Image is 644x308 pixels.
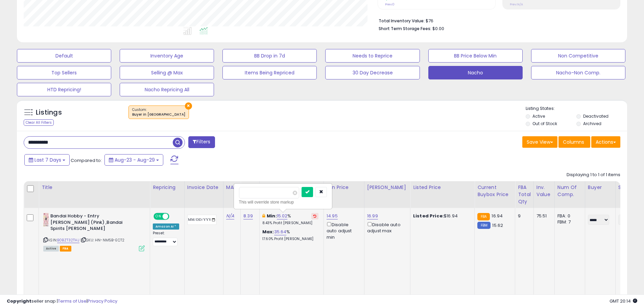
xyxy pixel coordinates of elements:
[557,184,582,198] div: Num of Comp.
[379,18,425,24] b: Total Inventory Value:
[60,246,71,252] span: FBA
[526,105,627,112] p: Listing States:
[591,136,620,148] button: Actions
[153,231,179,246] div: Preset:
[115,157,155,163] span: Aug-23 - Aug-29
[618,184,643,191] div: Supplier
[327,184,361,191] div: Min Price
[17,83,111,96] button: HTD Repricing!
[536,184,552,198] div: Inv. value
[262,229,318,241] div: %
[104,154,163,166] button: Aug-23 - Aug-29
[42,184,147,191] div: Title
[239,199,327,206] div: This will override store markup
[132,107,185,117] span: Custom:
[492,213,503,219] span: 16.94
[367,184,407,191] div: [PERSON_NAME]
[153,223,179,230] div: Amazon AI *
[558,136,590,148] button: Columns
[274,229,287,235] a: 35.64
[36,108,62,117] h5: Listings
[24,154,70,166] button: Last 7 Days
[17,49,111,63] button: Default
[385,2,395,6] small: Prev: 0
[120,66,214,79] button: Selling @ Max
[557,219,580,225] div: FBM: 7
[510,2,523,6] small: Prev: N/A
[367,221,405,234] div: Disable auto adjust max
[243,213,253,219] a: 8.39
[532,113,545,119] label: Active
[583,113,609,119] label: Deactivated
[567,172,620,178] div: Displaying 1 to 1 of 1 items
[259,181,324,208] th: The percentage added to the cost of goods (COGS) that forms the calculator for Min & Max prices.
[585,181,615,208] th: CSV column name: cust_attr_1_Buyer
[24,119,54,126] div: Clear All Filters
[262,221,318,226] p: 8.43% Profit [PERSON_NAME]
[325,49,420,63] button: Needs to Reprice
[185,102,192,110] button: ×
[428,66,523,79] button: Nacho
[153,184,182,191] div: Repricing
[262,237,318,241] p: 17.60% Profit [PERSON_NAME]
[518,184,531,205] div: FBA Total Qty
[327,213,338,219] a: 14.95
[58,298,87,304] a: Terms of Use
[428,49,523,63] button: BB Price Below Min
[267,213,277,219] b: Min:
[43,213,49,227] img: 41siMHfqW4L._SL40_.jpg
[168,214,179,219] span: OFF
[518,213,528,219] div: 9
[222,66,317,79] button: Items Being Repriced
[563,139,584,145] span: Columns
[120,83,214,96] button: Nacho Repricing All
[588,184,613,191] div: Buyer
[57,237,79,243] a: B0BZT32THJ
[477,213,490,220] small: FBA
[327,221,359,240] div: Disable auto adjust min
[226,213,234,219] a: N/A
[532,121,557,126] label: Out of Stock
[43,213,145,251] div: ASIN:
[325,66,420,79] button: 30 Day Decrease
[132,112,185,117] div: Buyer in [GEOGRAPHIC_DATA]
[34,157,61,163] span: Last 7 Days
[413,213,444,219] b: Listed Price:
[17,66,111,79] button: Top Sellers
[583,121,601,126] label: Archived
[610,298,637,304] span: 2025-09-6 20:14 GMT
[50,213,133,234] b: Bandai Hobby - Entry [PERSON_NAME] (Pink) ,Bandai Spirits [PERSON_NAME]
[522,136,557,148] button: Save View
[7,298,117,305] div: seller snap | |
[413,213,469,219] div: $16.94
[71,157,102,164] span: Compared to:
[492,222,503,229] span: 15.62
[88,298,117,304] a: Privacy Policy
[432,25,444,32] span: $0.00
[43,246,59,252] span: All listings currently available for purchase on Amazon
[262,229,274,235] b: Max:
[413,184,472,191] div: Listed Price
[536,213,549,219] div: 75.51
[262,213,318,226] div: %
[222,49,317,63] button: BB Drop in 7d
[379,26,431,31] b: Short Term Storage Fees:
[187,184,220,191] div: Invoice Date
[188,136,215,148] button: Filters
[120,49,214,63] button: Inventory Age
[184,181,223,208] th: CSV column name: cust_attr_3_Invoice Date
[477,222,491,229] small: FBM
[226,184,238,191] div: MAP
[557,213,580,219] div: FBA: 0
[379,16,615,24] li: $76
[154,214,163,219] span: ON
[80,237,124,243] span: | SKU: HN-NM5B-ECT2
[7,298,31,304] strong: Copyright
[477,184,512,198] div: Current Buybox Price
[277,213,288,219] a: 15.02
[531,66,625,79] button: Nacho-Non Comp.
[531,49,625,63] button: Non Competitive
[367,213,378,219] a: 16.99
